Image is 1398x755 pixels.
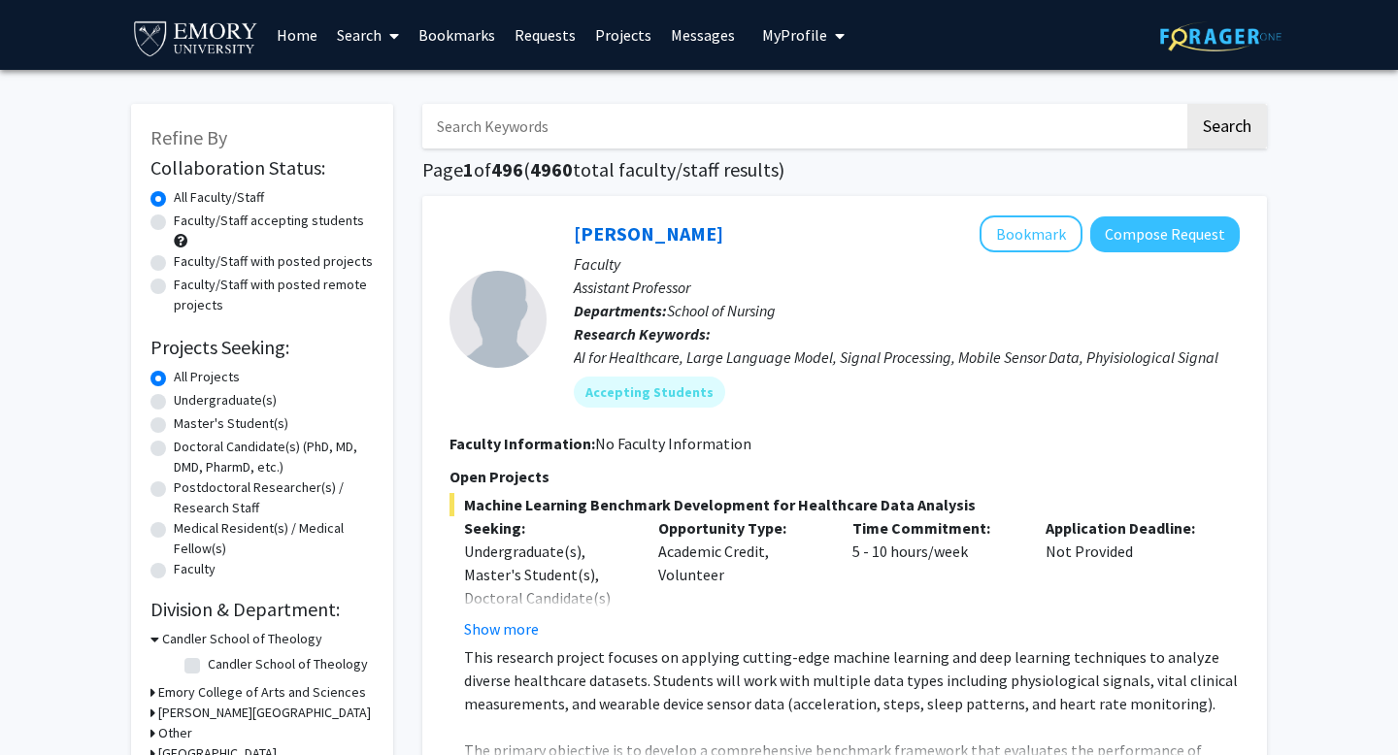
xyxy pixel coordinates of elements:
h2: Division & Department: [150,598,374,621]
span: 496 [491,157,523,181]
h2: Collaboration Status: [150,156,374,180]
a: Search [327,1,409,69]
b: Departments: [574,301,667,320]
label: Undergraduate(s) [174,390,277,410]
button: Compose Request to Runze Yan [1090,216,1240,252]
label: Medical Resident(s) / Medical Fellow(s) [174,518,374,559]
h2: Projects Seeking: [150,336,374,359]
span: Machine Learning Benchmark Development for Healthcare Data Analysis [449,493,1240,516]
div: Not Provided [1031,516,1225,640]
img: ForagerOne Logo [1160,21,1281,51]
div: 5 - 10 hours/week [838,516,1032,640]
a: Bookmarks [409,1,505,69]
button: Add Runze Yan to Bookmarks [980,215,1082,252]
label: Faculty/Staff accepting students [174,211,364,231]
button: Search [1187,104,1267,148]
div: Undergraduate(s), Master's Student(s), Doctoral Candidate(s) (PhD, MD, DMD, PharmD, etc.) [464,540,629,656]
a: Messages [661,1,745,69]
h3: [PERSON_NAME][GEOGRAPHIC_DATA] [158,703,371,723]
p: Opportunity Type: [658,516,823,540]
button: Show more [464,617,539,640]
span: My Profile [762,25,827,45]
h3: Candler School of Theology [162,629,322,649]
iframe: Chat [15,668,83,740]
a: Requests [505,1,585,69]
span: Refine By [150,125,227,149]
h1: Page of ( total faculty/staff results) [422,158,1267,181]
label: Doctoral Candidate(s) (PhD, MD, DMD, PharmD, etc.) [174,437,374,477]
span: 1 [463,157,474,181]
h3: Other [158,723,192,743]
p: Application Deadline: [1046,516,1211,540]
p: This research project focuses on applying cutting-edge machine learning and deep learning techniq... [464,645,1240,715]
img: Emory University Logo [131,16,260,59]
a: Projects [585,1,661,69]
span: No Faculty Information [595,434,751,453]
mat-chip: Accepting Students [574,377,725,408]
label: Master's Student(s) [174,413,288,434]
label: Candler School of Theology [208,654,368,674]
label: Faculty/Staff with posted projects [174,251,373,272]
label: Postdoctoral Researcher(s) / Research Staff [174,477,374,518]
a: Home [267,1,327,69]
p: Open Projects [449,465,1240,488]
input: Search Keywords [422,104,1184,148]
p: Faculty [574,252,1240,276]
p: Assistant Professor [574,276,1240,299]
h3: Emory College of Arts and Sciences [158,682,366,703]
p: Seeking: [464,516,629,540]
b: Research Keywords: [574,324,711,344]
b: Faculty Information: [449,434,595,453]
span: 4960 [530,157,573,181]
label: All Faculty/Staff [174,187,264,208]
label: Faculty/Staff with posted remote projects [174,275,374,315]
p: Time Commitment: [852,516,1017,540]
a: [PERSON_NAME] [574,221,723,246]
div: AI for Healthcare, Large Language Model, Signal Processing, Mobile Sensor Data, Phyisiological Si... [574,345,1240,369]
label: Faculty [174,559,216,579]
span: School of Nursing [667,301,776,320]
div: Academic Credit, Volunteer [644,516,838,640]
label: All Projects [174,367,240,387]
